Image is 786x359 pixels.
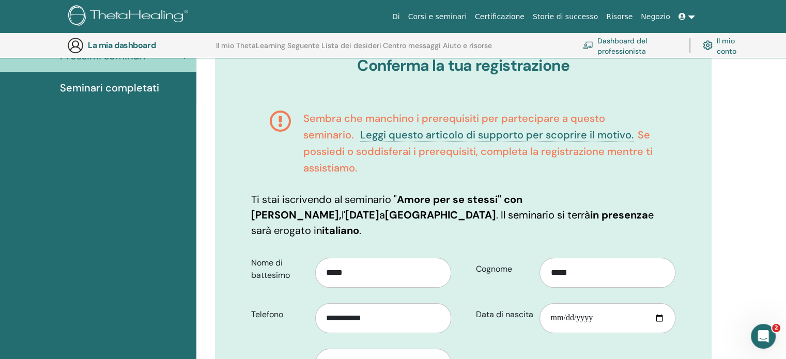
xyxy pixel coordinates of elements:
[359,224,361,237] font: .
[360,128,634,142] a: Leggi questo articolo di supporto per scoprire il motivo.
[379,208,385,222] font: a
[583,41,593,49] img: chalkboard-teacher.svg
[751,324,776,349] iframe: Chat intercom in diretta
[60,81,159,95] font: Seminari completati
[321,41,381,50] font: Lista dei desideri
[637,7,674,26] a: Negozio
[68,5,192,28] img: logo.png
[476,263,512,274] font: Cognome
[383,41,441,58] a: Centro messaggi
[388,7,404,26] a: Di
[287,41,319,50] font: Seguente
[251,208,654,237] font: e sarà erogato in
[404,7,471,26] a: Corsi e seminari
[251,309,283,320] font: Telefono
[475,12,525,21] font: Certificazione
[597,36,647,55] font: Dashboard del professionista
[471,7,529,26] a: Certificazione
[443,41,492,50] font: Aiuto e risorse
[303,112,605,142] font: Sembra che manchino i prerequisiti per partecipare a questo seminario.
[392,12,400,21] font: Di
[287,41,319,58] a: Seguente
[216,41,285,58] a: Il mio ThetaLearning
[251,257,290,280] font: Nome di battesimo
[529,7,602,26] a: Storie di successo
[408,12,467,21] font: Corsi e seminari
[703,34,748,57] a: Il mio conto
[60,49,146,63] font: Prossimi seminari
[583,34,677,57] a: Dashboard del professionista
[321,41,381,58] a: Lista dei desideri
[385,208,496,222] font: [GEOGRAPHIC_DATA]
[357,55,569,75] font: Conferma la tua registrazione
[251,193,397,206] font: Ti stai iscrivendo al seminario "
[443,41,492,58] a: Aiuto e risorse
[641,12,670,21] font: Negozio
[88,40,156,51] font: La mia dashboard
[216,41,285,50] font: Il mio ThetaLearning
[345,208,379,222] font: [DATE]
[774,324,778,331] font: 2
[67,37,84,54] img: generic-user-icon.jpg
[533,12,598,21] font: Storie di successo
[383,41,441,50] font: Centro messaggi
[251,193,522,222] font: Amore per se stessi" con [PERSON_NAME],
[322,224,359,237] font: italiano
[606,12,633,21] font: Risorse
[303,128,653,175] font: Se possiedi o soddisferai i prerequisiti, completa la registrazione mentre ti assistiamo.
[476,309,533,320] font: Data di nascita
[717,36,736,55] font: Il mio conto
[590,208,648,222] font: in presenza
[342,208,345,222] font: l'
[703,38,713,52] img: cog.svg
[496,208,590,222] font: . Il seminario si terrà
[602,7,637,26] a: Risorse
